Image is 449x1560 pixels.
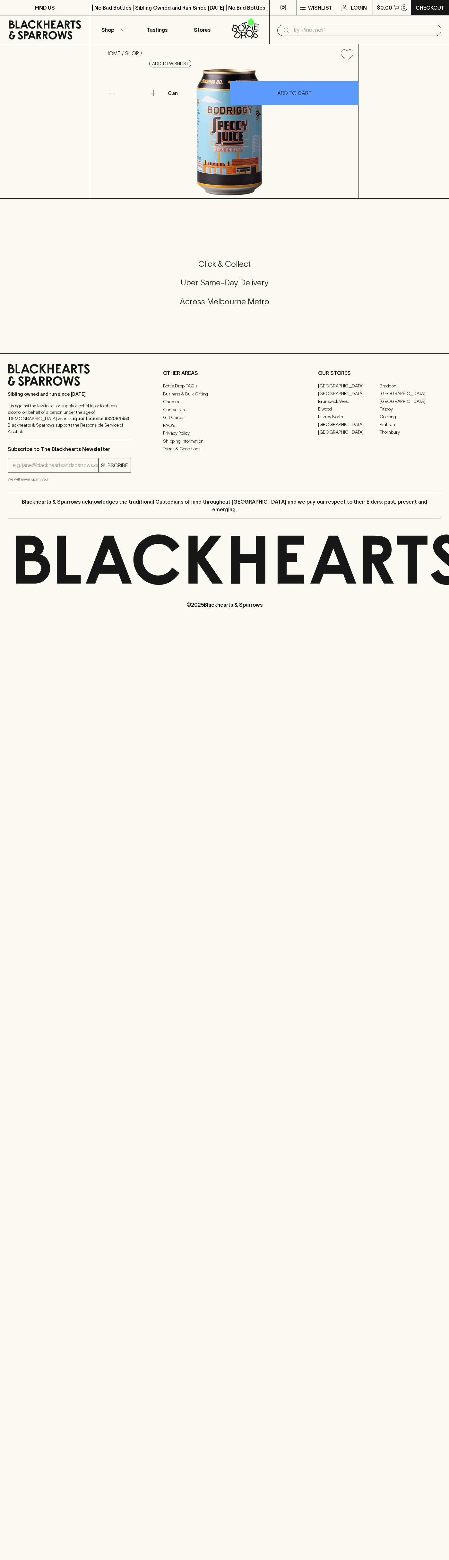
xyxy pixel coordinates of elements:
a: Braddon [380,382,441,390]
a: Fitzroy North [318,413,380,420]
a: Elwood [318,405,380,413]
a: [GEOGRAPHIC_DATA] [318,390,380,397]
a: [GEOGRAPHIC_DATA] [318,428,380,436]
p: OUR STORES [318,369,441,377]
p: Tastings [147,26,168,34]
strong: Liquor License #32064953 [70,416,129,421]
p: Checkout [416,4,445,12]
div: Call to action block [8,233,441,341]
p: Subscribe to The Blackhearts Newsletter [8,445,131,453]
a: Fitzroy [380,405,441,413]
a: FAQ's [163,421,286,429]
p: Login [351,4,367,12]
a: Tastings [135,15,180,44]
input: e.g. jane@blackheartsandsparrows.com.au [13,460,98,471]
a: Brunswick West [318,397,380,405]
a: Contact Us [163,406,286,413]
a: [GEOGRAPHIC_DATA] [318,382,380,390]
a: [GEOGRAPHIC_DATA] [318,420,380,428]
button: Add to wishlist [338,47,356,63]
p: Stores [194,26,211,34]
a: Stores [180,15,225,44]
button: SUBSCRIBE [99,458,131,472]
button: Shop [90,15,135,44]
h5: Across Melbourne Metro [8,296,441,307]
p: OTHER AREAS [163,369,286,377]
p: Blackhearts & Sparrows acknowledges the traditional Custodians of land throughout [GEOGRAPHIC_DAT... [13,498,436,513]
a: SHOP [125,50,139,56]
a: Geelong [380,413,441,420]
a: Thornbury [380,428,441,436]
h5: Click & Collect [8,259,441,269]
button: Add to wishlist [149,60,191,67]
p: SUBSCRIBE [101,462,128,469]
p: $0.00 [377,4,392,12]
a: Bottle Drop FAQ's [163,382,286,390]
p: ADD TO CART [277,89,312,97]
a: Business & Bulk Gifting [163,390,286,398]
a: Terms & Conditions [163,445,286,453]
a: Prahran [380,420,441,428]
a: Gift Cards [163,414,286,421]
a: Privacy Policy [163,429,286,437]
button: ADD TO CART [230,81,359,105]
p: FIND US [35,4,55,12]
p: Sibling owned and run since [DATE] [8,391,131,397]
p: Wishlist [308,4,332,12]
img: 39081.png [100,66,358,198]
input: Try "Pinot noir" [293,25,436,35]
a: HOME [106,50,120,56]
a: [GEOGRAPHIC_DATA] [380,390,441,397]
h5: Uber Same-Day Delivery [8,277,441,288]
p: Can [168,89,178,97]
a: Shipping Information [163,437,286,445]
div: Can [165,87,230,100]
p: Shop [101,26,114,34]
p: It is against the law to sell or supply alcohol to, or to obtain alcohol on behalf of a person un... [8,403,131,435]
p: 0 [403,6,405,9]
p: We will never spam you [8,476,131,482]
a: Careers [163,398,286,406]
a: [GEOGRAPHIC_DATA] [380,397,441,405]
